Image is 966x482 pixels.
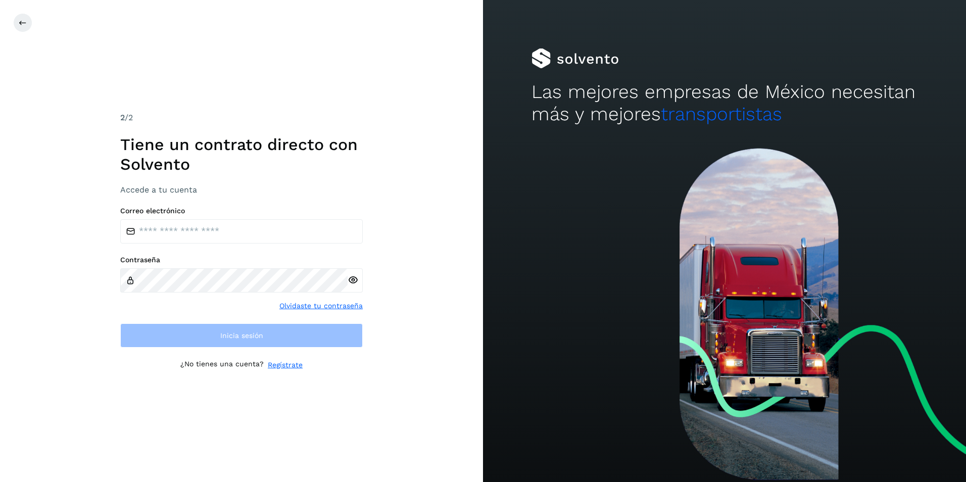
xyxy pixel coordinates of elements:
[120,256,363,264] label: Contraseña
[268,360,303,370] a: Regístrate
[120,207,363,215] label: Correo electrónico
[120,135,363,174] h1: Tiene un contrato directo con Solvento
[532,81,918,126] h2: Las mejores empresas de México necesitan más y mejores
[120,185,363,195] h3: Accede a tu cuenta
[661,103,782,125] span: transportistas
[220,332,263,339] span: Inicia sesión
[120,112,363,124] div: /2
[180,360,264,370] p: ¿No tienes una cuenta?
[279,301,363,311] a: Olvidaste tu contraseña
[120,113,125,122] span: 2
[120,323,363,348] button: Inicia sesión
